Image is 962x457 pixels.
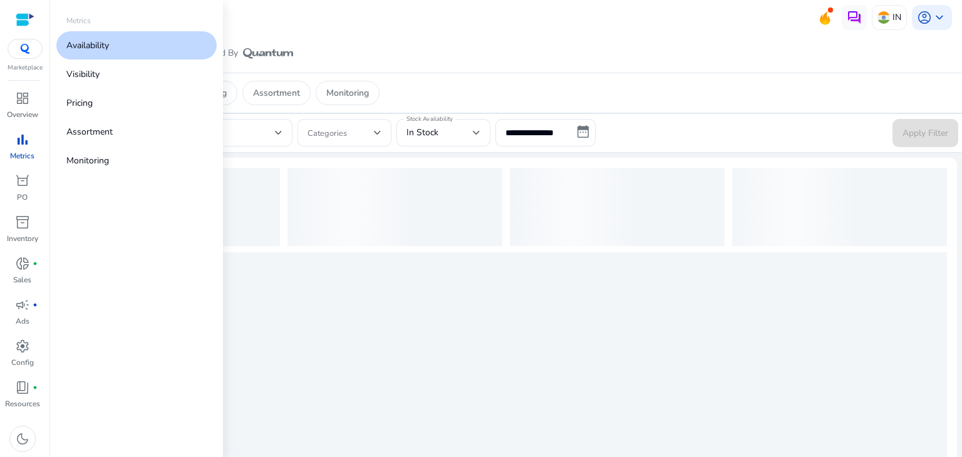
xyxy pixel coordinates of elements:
[917,10,932,25] span: account_circle
[8,63,43,73] p: Marketplace
[15,380,30,395] span: book_4
[17,192,28,203] p: PO
[66,15,91,26] p: Metrics
[15,91,30,106] span: dashboard
[15,256,30,271] span: donut_small
[406,115,453,123] mat-label: Stock Availability
[732,168,947,246] div: loading
[877,11,890,24] img: in.svg
[326,86,369,100] p: Monitoring
[15,173,30,188] span: orders
[66,125,113,138] p: Assortment
[66,68,100,81] p: Visibility
[33,302,38,307] span: fiber_manual_record
[10,150,34,162] p: Metrics
[253,86,300,100] p: Assortment
[15,132,30,147] span: bar_chart
[66,96,93,110] p: Pricing
[66,154,109,167] p: Monitoring
[33,261,38,266] span: fiber_manual_record
[15,339,30,354] span: settings
[13,274,31,285] p: Sales
[5,398,40,409] p: Resources
[33,385,38,390] span: fiber_manual_record
[15,215,30,230] span: inventory_2
[7,233,38,244] p: Inventory
[510,168,725,246] div: loading
[287,168,502,246] div: loading
[16,316,29,327] p: Ads
[15,431,30,446] span: dark_mode
[11,357,34,368] p: Config
[15,297,30,312] span: campaign
[932,10,947,25] span: keyboard_arrow_down
[892,6,901,28] p: IN
[406,126,438,138] span: In Stock
[7,109,38,120] p: Overview
[66,39,109,52] p: Availability
[14,44,36,54] img: QC-logo.svg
